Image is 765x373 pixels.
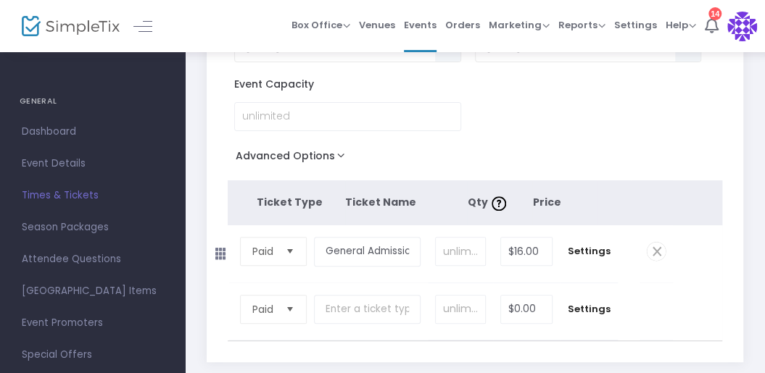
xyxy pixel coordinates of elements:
span: Times & Tickets [22,186,163,205]
button: Advanced Options [228,146,359,172]
span: Box Office [291,18,350,32]
div: 14 [708,7,721,20]
input: Price [501,296,552,323]
span: Ticket Name [345,195,416,209]
input: Enter a ticket type name. e.g. General Admission [314,295,421,324]
h4: GENERAL [20,87,165,116]
span: Paid [252,244,274,259]
button: Select [280,296,300,323]
span: Marketing [489,18,550,32]
span: [GEOGRAPHIC_DATA] Items [22,282,163,301]
input: Price [501,238,552,265]
span: Qty [468,195,510,209]
span: Venues [359,7,395,43]
span: Special Offers [22,345,163,364]
button: Select [280,238,300,265]
span: Events [404,7,437,43]
span: Reports [558,18,605,32]
input: unlimited [436,296,486,323]
img: question-mark [492,196,506,211]
span: Event Promoters [22,314,163,332]
input: Enter a ticket type name. e.g. General Admission [314,237,421,267]
span: Price [533,195,561,209]
span: Event Capacity [234,77,328,92]
span: Event Details [22,154,163,173]
span: Dashboard [22,122,163,141]
span: Season Packages [22,218,163,237]
span: Settings [614,7,657,43]
span: Attendee Questions [22,250,163,269]
span: Orders [445,7,480,43]
input: unlimited [436,238,486,265]
input: unlimited [235,103,460,130]
span: Settings [567,244,611,259]
span: Paid [252,302,274,317]
span: Ticket Type [257,195,323,209]
span: Settings [567,302,611,317]
span: Help [666,18,696,32]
